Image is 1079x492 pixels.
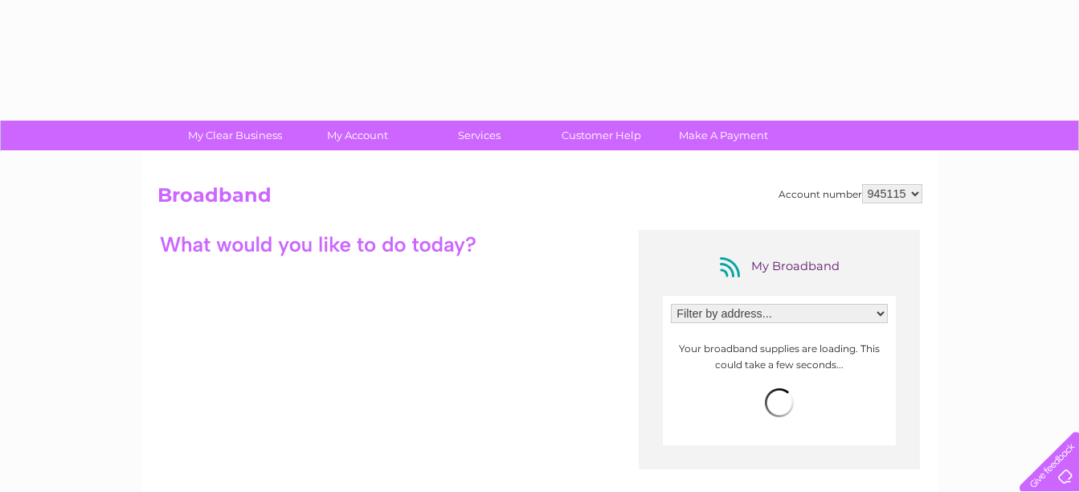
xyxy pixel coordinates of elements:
[765,388,794,417] img: loading
[157,184,922,215] h2: Broadband
[535,121,668,150] a: Customer Help
[671,341,888,371] p: Your broadband supplies are loading. This could take a few seconds...
[657,121,790,150] a: Make A Payment
[291,121,423,150] a: My Account
[779,184,922,203] div: Account number
[715,254,844,280] div: My Broadband
[413,121,546,150] a: Services
[169,121,301,150] a: My Clear Business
